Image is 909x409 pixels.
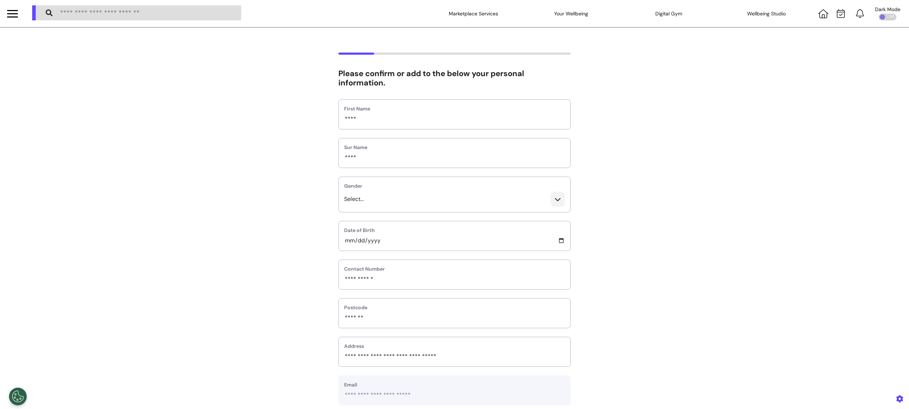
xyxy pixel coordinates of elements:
[536,4,607,24] div: Your Wellbeing
[344,265,565,273] label: Contact Number
[633,4,705,24] div: Digital Gym
[344,105,565,113] label: First Name
[731,4,802,24] div: Wellbeing Studio
[338,69,571,88] h2: Please confirm or add to the below your personal information.
[438,4,509,24] div: Marketplace Services
[339,177,570,190] label: Gender
[344,144,565,151] label: Sur Name
[875,7,900,12] div: Dark Mode
[344,304,565,311] label: Postcode
[344,227,565,234] label: Date of Birth
[879,14,896,20] div: OFF
[344,195,364,203] span: Select...
[9,388,27,405] button: Open Preferences
[344,381,565,389] label: Email
[344,343,565,350] label: Address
